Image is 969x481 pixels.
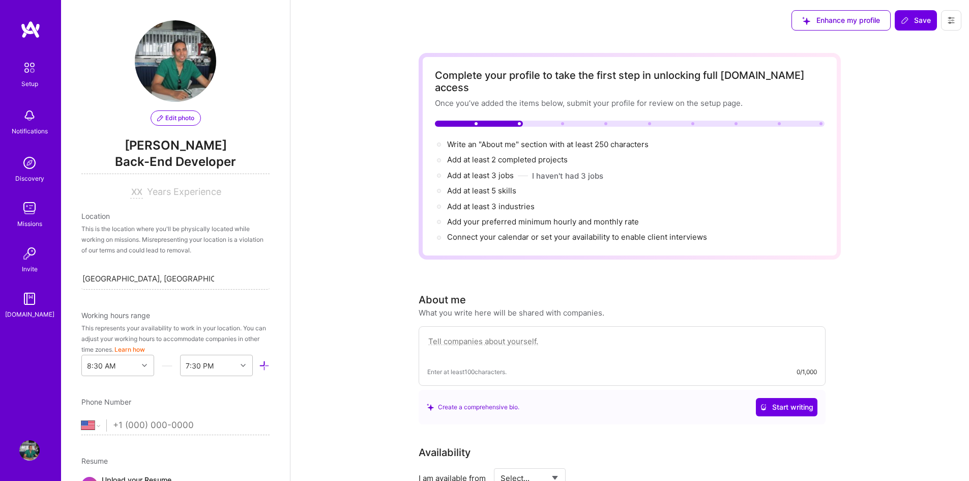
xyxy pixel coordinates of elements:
span: Phone Number [81,398,131,406]
i: icon Chevron [241,363,246,368]
button: I haven't had 3 jobs [532,171,603,181]
span: Add at least 5 skills [447,186,516,195]
div: About me [419,292,466,307]
img: User Avatar [19,440,40,461]
div: Invite [22,264,38,274]
i: icon HorizontalInLineDivider [162,360,172,371]
span: Years Experience [147,186,221,197]
input: XX [130,186,143,199]
a: User Avatar [17,440,42,461]
span: Add at least 3 industries [447,202,535,211]
img: setup [19,57,40,78]
div: 7:30 PM [186,360,214,371]
i: icon CrystalBallWhite [760,404,767,411]
div: Create a comprehensive bio. [427,402,519,412]
div: 0/1,000 [797,366,817,377]
i: icon Chevron [142,363,147,368]
img: logo [20,20,41,39]
span: Save [901,15,931,25]
div: [DOMAIN_NAME] [5,309,54,320]
span: [PERSON_NAME] [81,138,270,153]
span: Write an "About me" section with at least 250 characters [447,139,651,149]
span: Resume [81,457,108,465]
div: This is the location where you'll be physically located while working on missions. Misrepresentin... [81,223,270,256]
span: Edit photo [157,114,194,123]
img: User Avatar [135,20,216,102]
div: Once you’ve added the items below, submit your profile for review on the setup page. [435,98,825,108]
button: Start writing [756,398,817,416]
div: Notifications [12,126,48,136]
div: What you write here will be shared with companies. [419,307,604,318]
img: bell [19,105,40,126]
span: Add at least 2 completed projects [447,155,568,164]
span: Enter at least 100 characters. [427,366,507,377]
span: Back-End Developer [81,153,270,174]
div: Availability [419,445,471,460]
div: Discovery [15,173,44,184]
span: Working hours range [81,311,150,320]
img: Invite [19,243,40,264]
div: Complete your profile to take the first step in unlocking full [DOMAIN_NAME] access [435,69,825,94]
button: Learn how [114,344,145,355]
img: discovery [19,153,40,173]
i: icon SuggestedTeams [427,404,434,411]
div: This represents your availability to work in your location. You can adjust your working hours to ... [81,323,270,355]
span: Add at least 3 jobs [447,171,514,180]
span: Start writing [760,402,813,412]
div: 8:30 AM [87,360,115,371]
div: Setup [21,78,38,89]
i: icon SuggestedTeams [802,17,810,25]
img: guide book [19,289,40,309]
button: Enhance my profile [791,10,891,31]
input: +1 (000) 000-0000 [113,411,270,440]
div: Location [81,211,270,221]
img: teamwork [19,198,40,218]
span: Connect your calendar or set your availability to enable client interviews [447,232,707,242]
button: Edit photo [151,110,201,126]
span: Add your preferred minimum hourly and monthly rate [447,217,639,227]
i: icon PencilPurple [157,115,163,121]
button: Save [895,10,937,31]
span: Enhance my profile [802,15,880,25]
div: Missions [17,218,42,229]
